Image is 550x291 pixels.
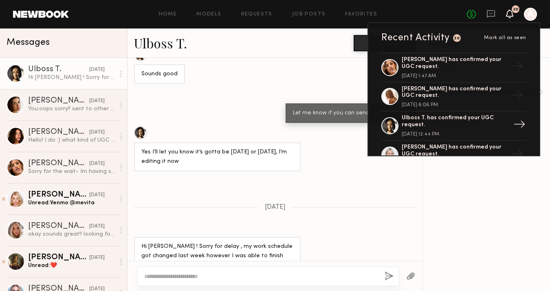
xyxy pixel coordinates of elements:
[484,35,526,40] span: Mark all as seen
[28,222,89,230] div: [PERSON_NAME]
[89,191,105,199] div: [DATE]
[28,128,89,136] div: [PERSON_NAME]
[508,86,526,107] div: →
[454,36,460,41] div: 30
[196,12,221,17] a: Models
[28,160,89,168] div: [PERSON_NAME]
[28,97,89,105] div: [PERSON_NAME]
[28,74,115,81] div: Hi [PERSON_NAME] ! Sorry for delay , my work schedule got changed last week however I was able to...
[265,204,286,211] span: [DATE]
[513,7,518,12] div: 30
[28,66,89,74] div: Ulboss T.
[381,53,526,83] a: [PERSON_NAME] has confirmed your UGC request.[DATE] 1:47 AM→
[28,168,115,175] div: Sorry for the wait- Im having some trouble uploading
[402,103,508,107] div: [DATE] 6:06 PM
[402,132,508,137] div: [DATE] 12:44 PM
[159,12,177,17] a: Home
[293,109,409,118] div: Let me know if you can send [DATE], thanks!
[28,199,115,207] div: Unread: Venmo @mevita
[89,66,105,74] div: [DATE]
[292,12,326,17] a: Job Posts
[141,242,293,270] div: Hi [PERSON_NAME] ! Sorry for delay , my work schedule got changed last week however I was able to...
[345,12,377,17] a: Favorites
[381,112,526,141] a: Ulboss T. has confirmed your UGC request.[DATE] 12:44 PM→
[28,254,89,262] div: [PERSON_NAME]
[402,144,508,158] div: [PERSON_NAME] has confirmed your UGC request.
[141,148,293,166] div: Yes I’ll let you know it’s gotta be [DATE] or [DATE], I’m editing it now
[402,86,508,100] div: [PERSON_NAME] has confirmed your UGC request.
[508,144,526,166] div: →
[524,8,537,21] a: A
[89,97,105,105] div: [DATE]
[402,57,508,70] div: [PERSON_NAME] has confirmed your UGC request.
[402,74,508,79] div: [DATE] 1:47 AM
[241,12,273,17] a: Requests
[134,34,187,52] a: Ulboss T.
[510,115,529,136] div: →
[381,33,450,43] div: Recent Activity
[28,191,89,199] div: [PERSON_NAME]
[28,262,115,269] div: Unread: ❤️
[508,57,526,78] div: →
[89,223,105,230] div: [DATE]
[89,160,105,168] div: [DATE]
[89,254,105,262] div: [DATE]
[89,129,105,136] div: [DATE]
[28,230,115,238] div: okay sounds great!! looking forward to working with you!
[381,83,526,112] a: [PERSON_NAME] has confirmed your UGC request.[DATE] 6:06 PM→
[354,39,416,46] a: Book model
[28,105,115,113] div: You: oops sorry!! sent to other address!
[402,115,508,129] div: Ulboss T. has confirmed your UGC request.
[7,38,50,47] span: Messages
[28,136,115,144] div: Hello! I do :) what kind of UGC are you looking for?
[141,70,178,79] div: Sounds good
[381,141,526,170] a: [PERSON_NAME] has confirmed your UGC request.→
[354,35,416,51] button: Book model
